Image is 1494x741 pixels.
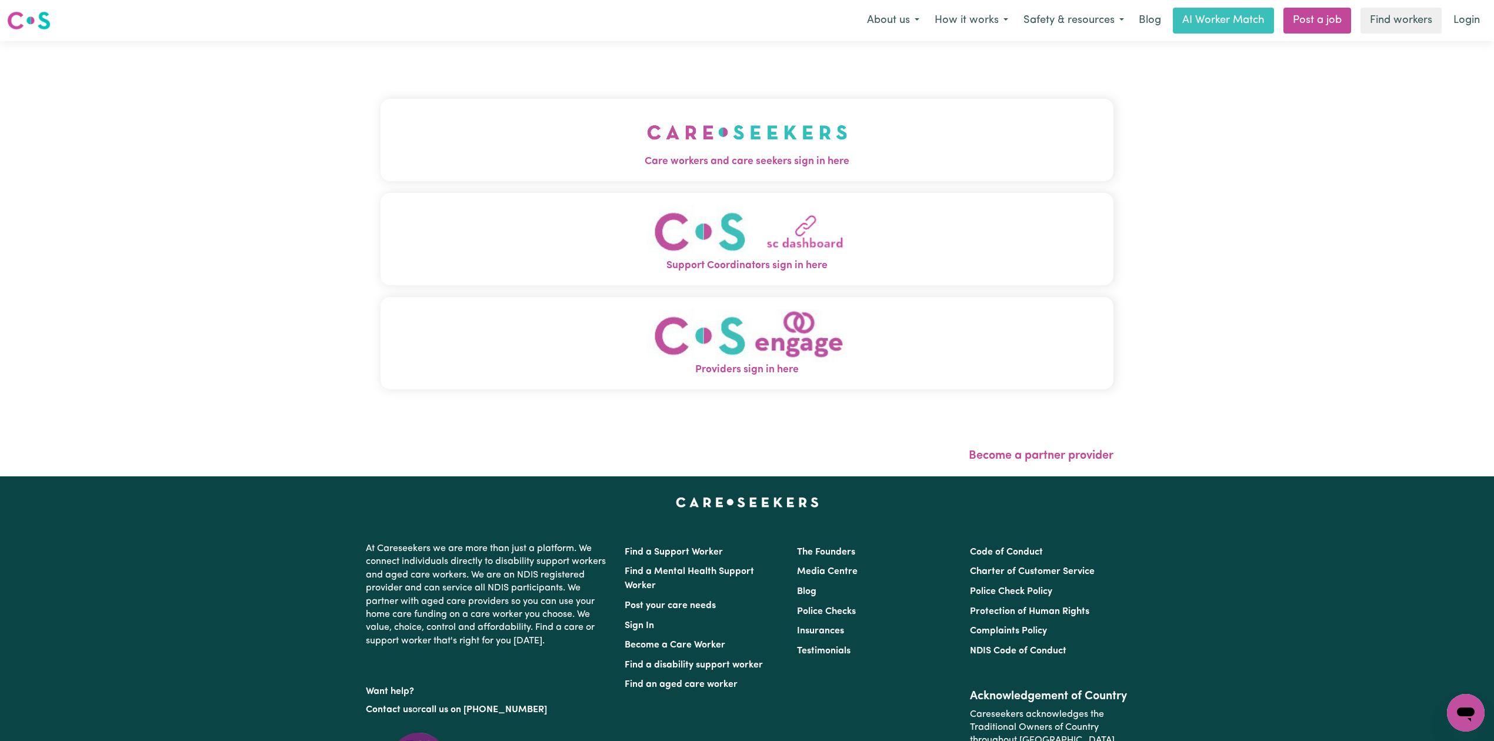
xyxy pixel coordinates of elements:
h2: Acknowledgement of Country [970,689,1128,703]
a: Insurances [797,626,844,636]
a: Become a Care Worker [625,640,725,650]
a: Find workers [1360,8,1442,34]
img: Careseekers logo [7,10,51,31]
a: Protection of Human Rights [970,607,1089,616]
a: Media Centre [797,567,858,576]
a: Contact us [366,705,412,715]
a: Find an aged care worker [625,680,738,689]
a: Become a partner provider [969,450,1113,462]
a: Blog [797,587,816,596]
a: Find a disability support worker [625,660,763,670]
a: Police Checks [797,607,856,616]
a: AI Worker Match [1173,8,1274,34]
p: or [366,699,611,721]
a: Find a Support Worker [625,548,723,557]
p: At Careseekers we are more than just a platform. We connect individuals directly to disability su... [366,538,611,652]
a: Post your care needs [625,601,716,610]
span: Care workers and care seekers sign in here [381,154,1113,169]
a: Complaints Policy [970,626,1047,636]
a: Find a Mental Health Support Worker [625,567,754,590]
a: Testimonials [797,646,851,656]
a: call us on [PHONE_NUMBER] [421,705,547,715]
a: Login [1446,8,1487,34]
span: Providers sign in here [381,362,1113,378]
a: Blog [1132,8,1168,34]
button: Support Coordinators sign in here [381,193,1113,285]
a: Post a job [1283,8,1351,34]
a: Careseekers home page [676,498,819,507]
p: Want help? [366,680,611,698]
a: Sign In [625,621,654,630]
button: About us [859,8,927,33]
a: Code of Conduct [970,548,1043,557]
span: Support Coordinators sign in here [381,258,1113,273]
iframe: Button to launch messaging window [1447,694,1485,732]
a: Charter of Customer Service [970,567,1095,576]
a: Careseekers logo [7,7,51,34]
a: The Founders [797,548,855,557]
a: NDIS Code of Conduct [970,646,1066,656]
a: Police Check Policy [970,587,1052,596]
button: Care workers and care seekers sign in here [381,99,1113,181]
button: Providers sign in here [381,297,1113,389]
button: Safety & resources [1016,8,1132,33]
button: How it works [927,8,1016,33]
